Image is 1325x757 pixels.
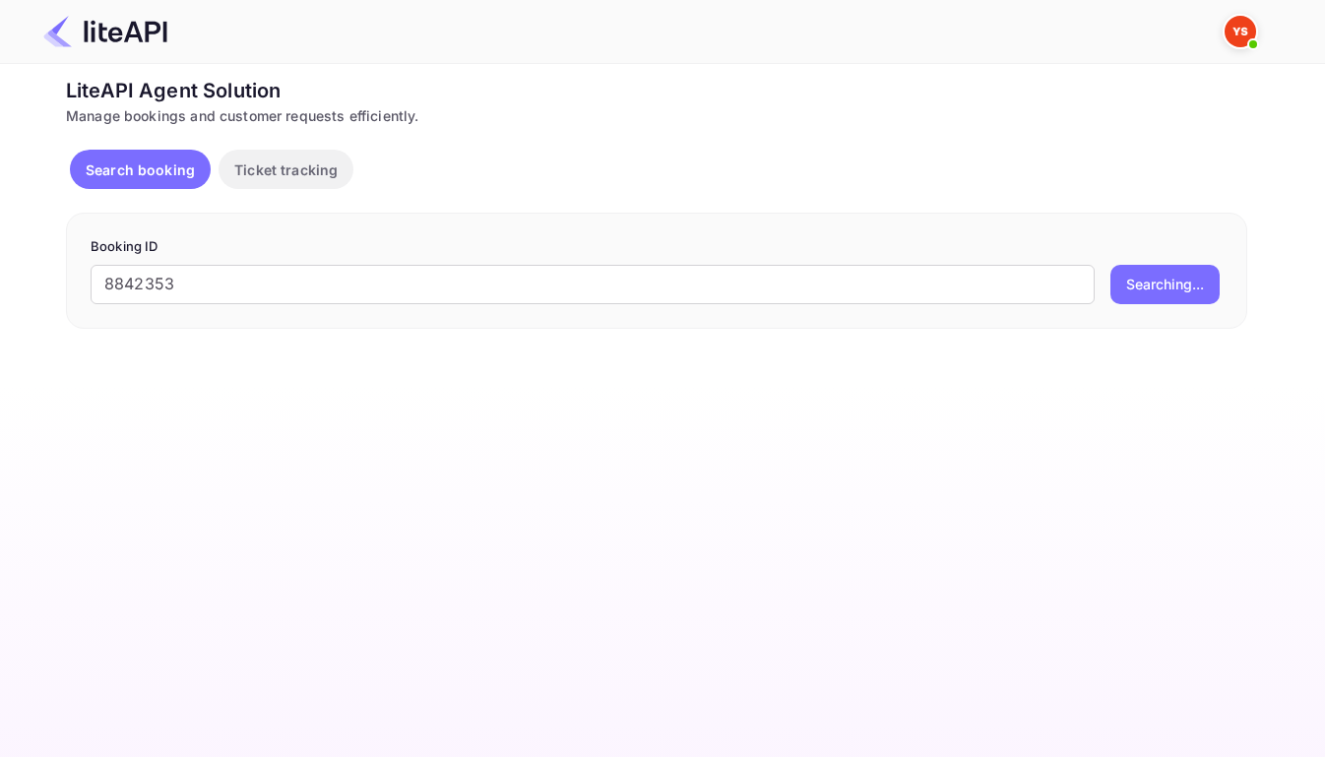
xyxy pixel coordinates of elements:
[91,265,1095,304] input: Enter Booking ID (e.g., 63782194)
[66,105,1247,126] div: Manage bookings and customer requests efficiently.
[1225,16,1256,47] img: Yandex Support
[86,159,195,180] p: Search booking
[234,159,338,180] p: Ticket tracking
[66,76,1247,105] div: LiteAPI Agent Solution
[1110,265,1220,304] button: Searching...
[91,237,1223,257] p: Booking ID
[43,16,167,47] img: LiteAPI Logo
